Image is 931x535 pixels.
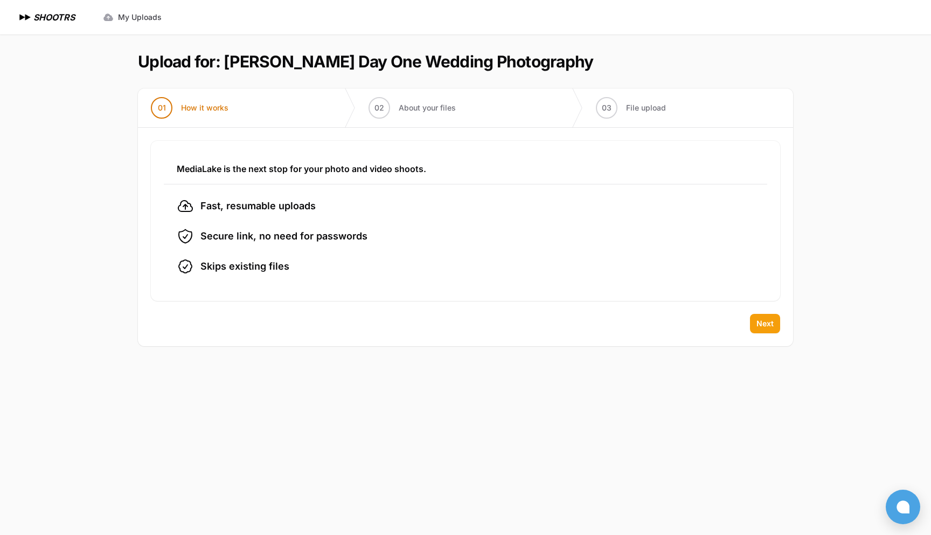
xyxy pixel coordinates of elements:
a: My Uploads [96,8,168,27]
h3: MediaLake is the next stop for your photo and video shoots. [177,162,754,175]
button: 01 How it works [138,88,241,127]
img: SHOOTRS [17,11,33,24]
button: Next [750,314,780,333]
button: 02 About your files [356,88,469,127]
a: SHOOTRS SHOOTRS [17,11,75,24]
span: Fast, resumable uploads [200,198,316,214]
span: How it works [181,102,228,113]
span: File upload [626,102,666,113]
span: 02 [374,102,384,113]
h1: SHOOTRS [33,11,75,24]
span: Skips existing files [200,259,289,274]
button: Open chat window [886,490,920,524]
h1: Upload for: [PERSON_NAME] Day One Wedding Photography [138,52,593,71]
span: 03 [602,102,612,113]
span: Next [756,318,774,329]
span: About your files [399,102,456,113]
button: 03 File upload [583,88,679,127]
span: 01 [158,102,166,113]
span: Secure link, no need for passwords [200,229,367,244]
span: My Uploads [118,12,162,23]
